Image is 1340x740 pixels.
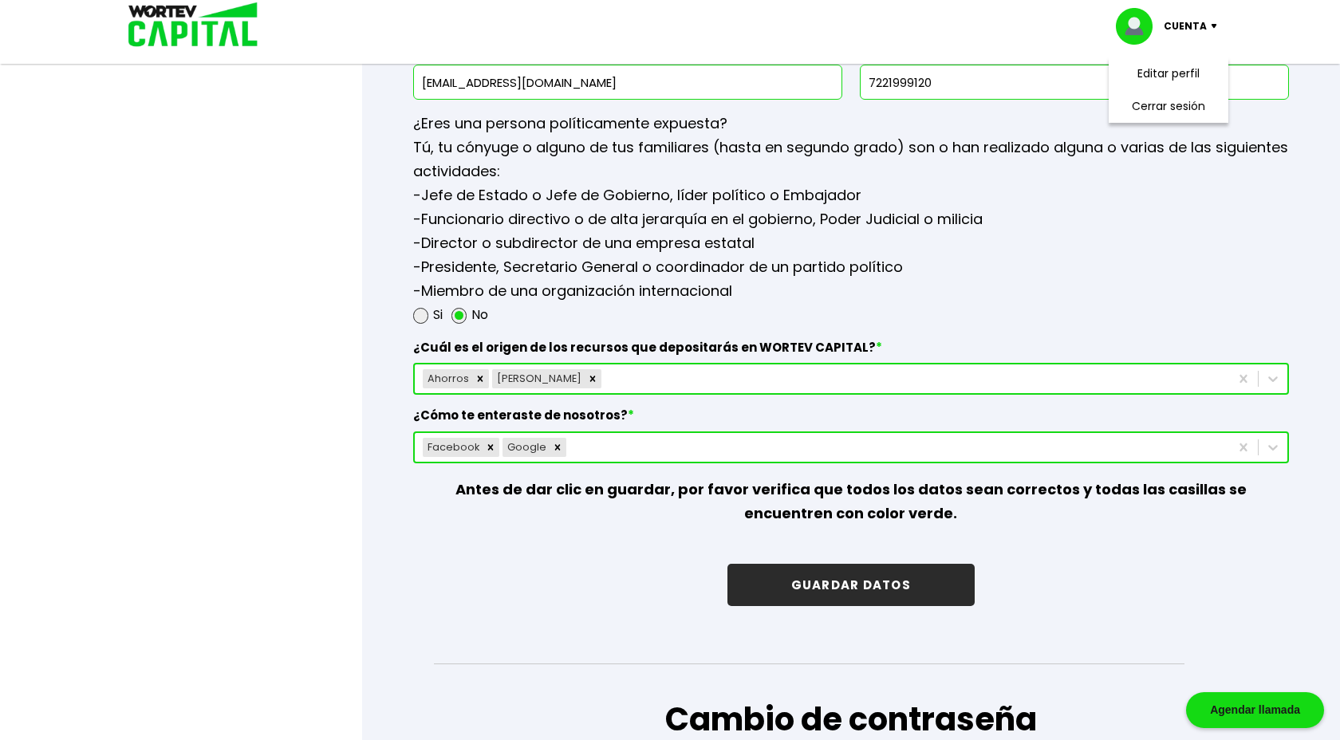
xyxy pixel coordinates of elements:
[549,438,566,457] div: Remove Google
[482,438,499,457] div: Remove Facebook
[1207,24,1228,29] img: icon-down
[471,303,488,327] label: No
[727,564,975,606] button: GUARDAR DATOS
[471,369,489,388] div: Remove Ahorros
[423,438,482,457] div: Facebook
[1186,692,1324,728] div: Agendar llamada
[1116,8,1164,45] img: profile-image
[423,369,471,388] div: Ahorros
[433,303,443,327] label: Si
[1164,14,1207,38] p: Cuenta
[413,340,1289,364] label: ¿Cuál es el origen de los recursos que depositarás en WORTEV CAPITAL?
[584,369,601,388] div: Remove Sueldo
[413,407,1289,431] label: ¿Cómo te enteraste de nosotros?
[1137,65,1200,82] a: Editar perfil
[413,112,1289,136] p: ¿Eres una persona políticamente expuesta?
[492,369,584,388] div: [PERSON_NAME]
[413,183,1289,303] p: -Jefe de Estado o Jefe de Gobierno, líder político o Embajador -Funcionario directivo o de alta j...
[1105,90,1232,123] li: Cerrar sesión
[413,136,1289,183] p: Tú, tu cónyuge o alguno de tus familiares (hasta en segundo grado) son o han realizado alguna o v...
[867,65,1282,99] input: 10 dígitos
[455,479,1247,523] b: Antes de dar clic en guardar, por favor verifica que todos los datos sean correctos y todas las c...
[503,438,549,457] div: Google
